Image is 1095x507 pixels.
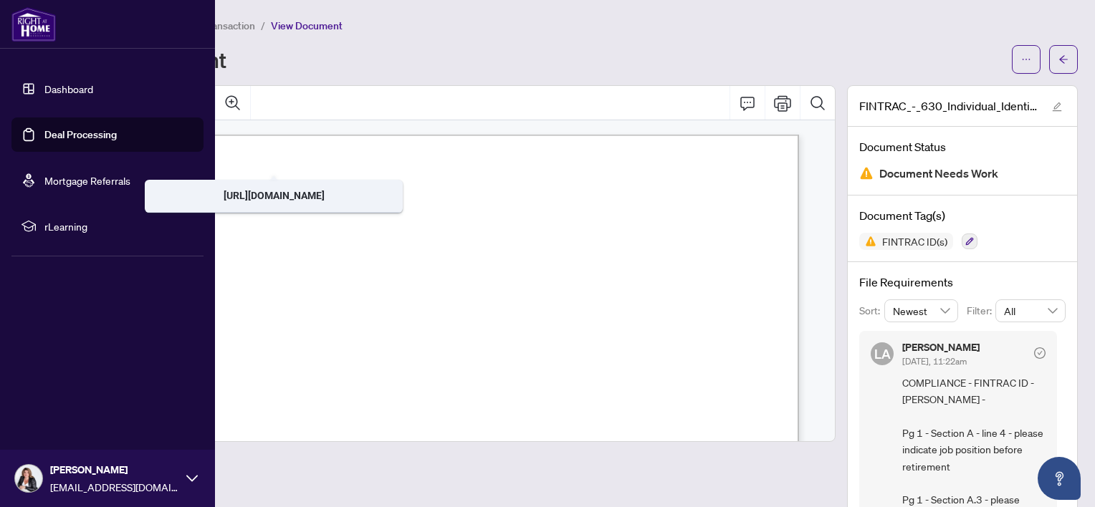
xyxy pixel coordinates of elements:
[879,164,998,183] span: Document Needs Work
[1052,102,1062,112] span: edit
[859,166,874,180] img: Document Status
[44,218,193,234] span: rLearning
[967,303,995,319] p: Filter:
[1004,300,1057,322] span: All
[859,97,1038,115] span: FINTRAC_-_630_Individual_Identification_Record__A__-_PropTx-[PERSON_NAME] 5.pdf
[50,479,179,495] span: [EMAIL_ADDRESS][DOMAIN_NAME]
[902,356,967,367] span: [DATE], 11:22am
[44,174,130,187] a: Mortgage Referrals
[1034,347,1046,359] span: check-circle
[50,462,179,478] span: [PERSON_NAME]
[271,19,343,32] span: View Document
[893,300,950,322] span: Newest
[859,233,876,250] img: Status Icon
[44,128,117,141] a: Deal Processing
[178,19,255,32] span: View Transaction
[1058,54,1068,64] span: arrow-left
[1038,457,1081,500] button: Open asap
[874,344,891,364] span: LA
[859,207,1066,224] h4: Document Tag(s)
[859,303,884,319] p: Sort:
[902,342,980,352] h5: [PERSON_NAME]
[15,465,42,492] img: Profile Icon
[11,7,56,42] img: logo
[261,17,265,34] li: /
[859,274,1066,291] h4: File Requirements
[876,236,953,246] span: FINTRAC ID(s)
[44,82,93,95] a: Dashboard
[859,138,1066,155] h4: Document Status
[1021,54,1031,64] span: ellipsis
